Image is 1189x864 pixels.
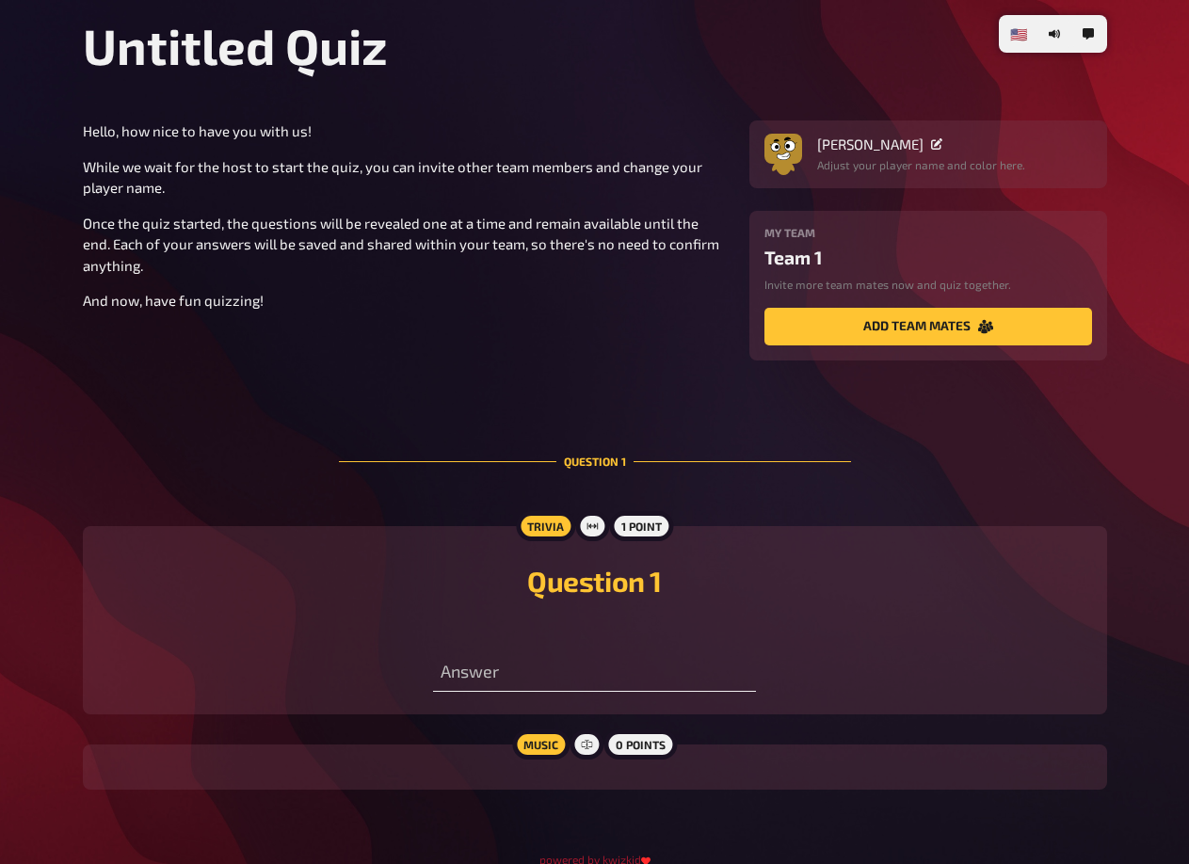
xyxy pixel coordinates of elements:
[516,511,575,541] div: Trivia
[1003,19,1036,49] li: 🇺🇸
[83,120,727,142] p: Hello, how nice to have you with us!
[764,136,802,173] button: Avatar
[817,156,1025,173] p: Adjust your player name and color here.
[83,290,727,312] p: And now, have fun quizzing!
[83,213,727,277] p: Once the quiz started, the questions will be revealed one at a time and remain available until th...
[604,729,677,760] div: 0 points
[764,308,1092,345] button: add team mates
[433,654,756,692] input: Answer
[83,16,1107,75] h1: Untitled Quiz
[764,276,1092,293] p: Invite more team mates now and quiz together.
[105,564,1085,598] h2: Question 1
[817,136,924,152] span: [PERSON_NAME]
[339,408,851,515] div: Question 1
[83,156,727,199] p: While we wait for the host to start the quiz, you can invite other team members and change your p...
[764,130,802,168] img: Avatar
[764,226,1092,239] h4: My team
[764,247,1092,268] div: Team 1
[610,511,673,541] div: 1 point
[512,729,570,760] div: Music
